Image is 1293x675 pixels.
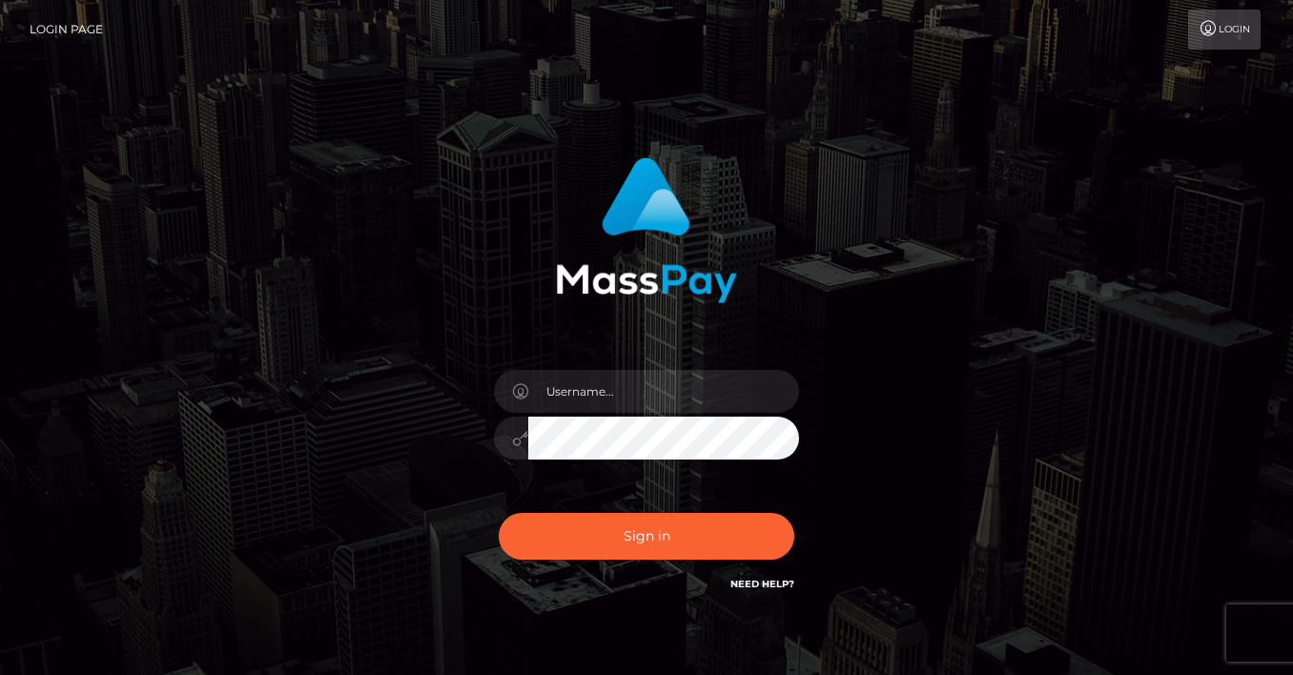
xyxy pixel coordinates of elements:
[1188,10,1261,50] a: Login
[499,513,794,560] button: Sign in
[730,578,794,590] a: Need Help?
[556,157,737,303] img: MassPay Login
[528,370,799,413] input: Username...
[30,10,103,50] a: Login Page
